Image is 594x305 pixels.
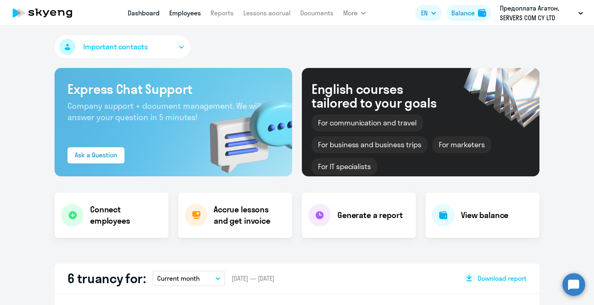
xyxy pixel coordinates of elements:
h3: Express Chat Support [67,81,279,97]
button: EN [415,5,442,21]
div: English courses tailored to your goals [312,82,450,110]
button: Balancebalance [447,5,491,21]
a: Lessons accrual [243,9,291,17]
h2: 6 truancy for: [67,270,146,286]
a: Reports [211,9,234,17]
p: Current month [157,273,200,283]
a: Documents [300,9,333,17]
div: For IT specialists [312,158,377,175]
p: Предоплата Агатон, SERVERS COM CY LTD [500,3,575,23]
button: Current month [152,271,225,286]
span: Download report [478,274,527,283]
h4: View balance [461,210,508,221]
span: Important contacts [83,42,148,52]
h4: Generate a report [337,210,402,221]
button: More [343,5,366,21]
img: bg-img [198,85,292,176]
span: [DATE] — [DATE] [232,274,274,283]
span: Company support + document management. We will answer your question in 5 minutes! [67,101,261,122]
span: EN [421,8,428,18]
a: Dashboard [128,9,160,17]
button: Предоплата Агатон, SERVERS COM CY LTD [496,3,587,23]
div: For communication and travel [312,114,423,131]
span: More [343,8,358,18]
img: balance [478,9,486,17]
div: For business and business trips [312,136,428,153]
div: For marketers [432,136,491,153]
button: Ask a Question [67,147,124,163]
div: Balance [451,8,475,18]
div: Ask a Question [75,150,117,160]
h4: Connect employees [90,204,162,227]
button: Important contacts [55,36,190,58]
h4: Accrue lessons and get invoice [214,204,284,227]
a: Employees [169,9,201,17]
